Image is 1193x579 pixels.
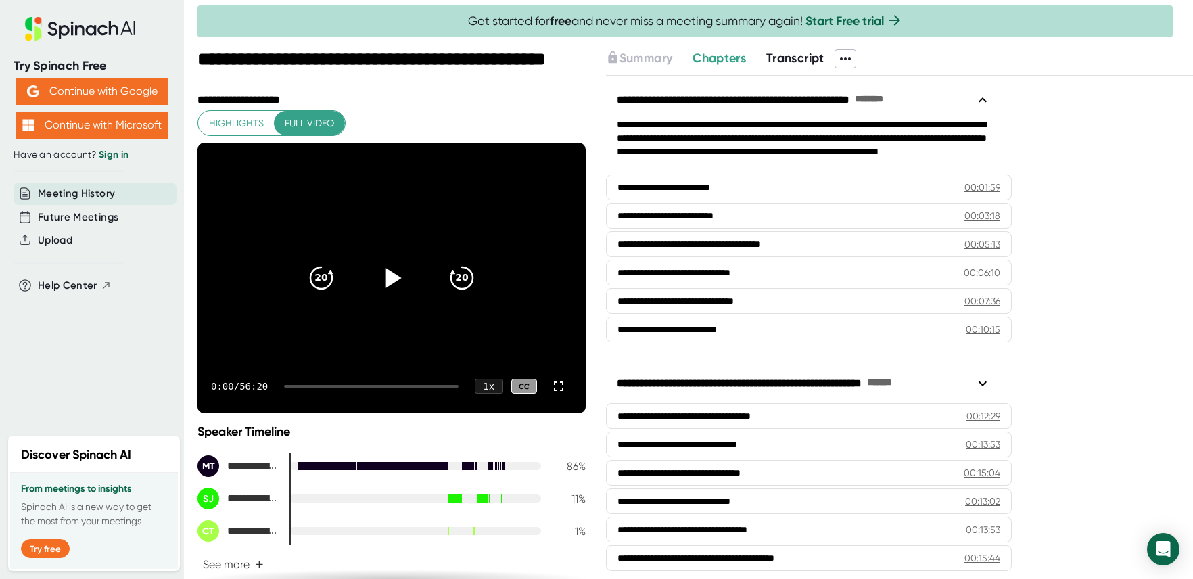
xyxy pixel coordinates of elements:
[38,186,115,202] button: Meeting History
[197,520,279,542] div: Crystal J Tran
[38,233,72,248] button: Upload
[285,115,334,132] span: Full video
[606,49,693,68] div: Upgrade to access
[552,460,586,473] div: 86 %
[198,111,275,136] button: Highlights
[805,14,884,28] a: Start Free trial
[209,115,264,132] span: Highlights
[552,492,586,505] div: 11 %
[606,49,672,68] button: Summary
[38,210,118,225] button: Future Meetings
[99,149,128,160] a: Sign in
[197,520,219,542] div: CT
[964,266,1000,279] div: 00:06:10
[468,14,903,29] span: Get started for and never miss a meeting summary again!
[966,323,1000,336] div: 00:10:15
[255,559,264,570] span: +
[693,51,746,66] span: Chapters
[211,381,268,392] div: 0:00 / 56:20
[964,466,1000,480] div: 00:15:04
[693,49,746,68] button: Chapters
[38,278,112,294] button: Help Center
[965,494,1000,508] div: 00:13:02
[38,278,97,294] span: Help Center
[511,379,537,394] div: CC
[766,49,824,68] button: Transcript
[1147,533,1179,565] div: Open Intercom Messenger
[964,294,1000,308] div: 00:07:36
[21,484,167,494] h3: From meetings to insights
[21,500,167,528] p: Spinach AI is a new way to get the most from your meetings
[964,181,1000,194] div: 00:01:59
[197,455,279,477] div: María C Febre De La Torre
[197,424,586,439] div: Speaker Timeline
[197,488,279,509] div: Susan K Jacobo
[14,58,170,74] div: Try Spinach Free
[16,78,168,105] button: Continue with Google
[27,85,39,97] img: Aehbyd4JwY73AAAAAElFTkSuQmCC
[14,149,170,161] div: Have an account?
[552,525,586,538] div: 1 %
[964,209,1000,223] div: 00:03:18
[619,51,672,66] span: Summary
[966,523,1000,536] div: 00:13:53
[197,553,269,576] button: See more+
[475,379,503,394] div: 1 x
[16,112,168,139] button: Continue with Microsoft
[964,237,1000,251] div: 00:05:13
[766,51,824,66] span: Transcript
[197,455,219,477] div: MT
[21,446,131,464] h2: Discover Spinach AI
[966,438,1000,451] div: 00:13:53
[21,539,70,558] button: Try free
[550,14,571,28] b: free
[964,551,1000,565] div: 00:15:44
[197,488,219,509] div: SJ
[274,111,345,136] button: Full video
[966,409,1000,423] div: 00:12:29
